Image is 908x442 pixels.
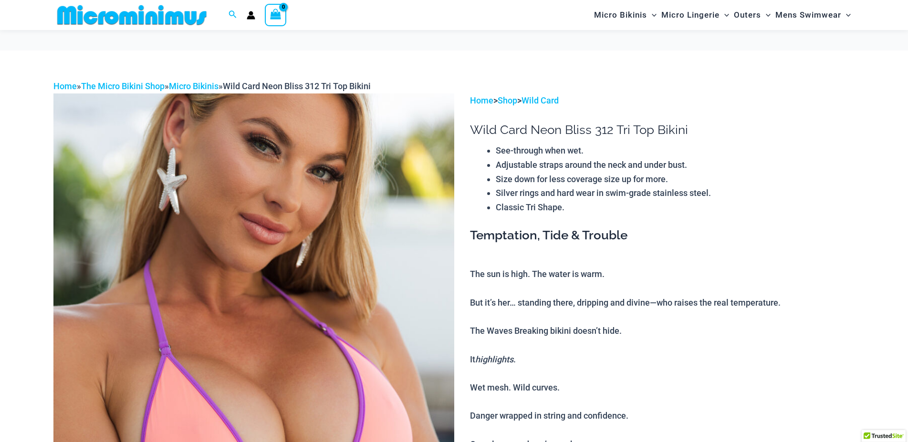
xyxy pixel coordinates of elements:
a: Account icon link [247,11,255,20]
i: highlights [475,354,513,364]
a: Wild Card [522,95,559,105]
a: Micro BikinisMenu ToggleMenu Toggle [592,3,659,27]
li: Silver rings and hard wear in swim-grade stainless steel. [496,186,855,200]
a: Micro Bikinis [169,81,219,91]
li: Size down for less coverage size up for more. [496,172,855,186]
a: View Shopping Cart, empty [265,4,287,26]
a: OutersMenu ToggleMenu Toggle [731,3,773,27]
span: Outers [734,3,761,27]
span: Micro Bikinis [594,3,647,27]
img: MM SHOP LOGO FLAT [53,4,210,26]
span: Micro Lingerie [661,3,720,27]
a: Home [470,95,493,105]
p: > > [470,93,855,108]
a: Mens SwimwearMenu ToggleMenu Toggle [773,3,853,27]
a: Micro LingerieMenu ToggleMenu Toggle [659,3,731,27]
span: » » » [53,81,371,91]
h1: Wild Card Neon Bliss 312 Tri Top Bikini [470,123,855,137]
a: Home [53,81,77,91]
li: Classic Tri Shape. [496,200,855,215]
span: Menu Toggle [647,3,657,27]
li: Adjustable straps around the neck and under bust. [496,158,855,172]
span: Menu Toggle [761,3,771,27]
a: Shop [498,95,517,105]
h3: Temptation, Tide & Trouble [470,227,855,244]
span: Menu Toggle [720,3,729,27]
span: Mens Swimwear [775,3,841,27]
nav: Site Navigation [590,1,855,29]
span: Menu Toggle [841,3,851,27]
li: See-through when wet. [496,144,855,158]
a: Search icon link [229,9,237,21]
a: The Micro Bikini Shop [81,81,165,91]
span: Wild Card Neon Bliss 312 Tri Top Bikini [223,81,371,91]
